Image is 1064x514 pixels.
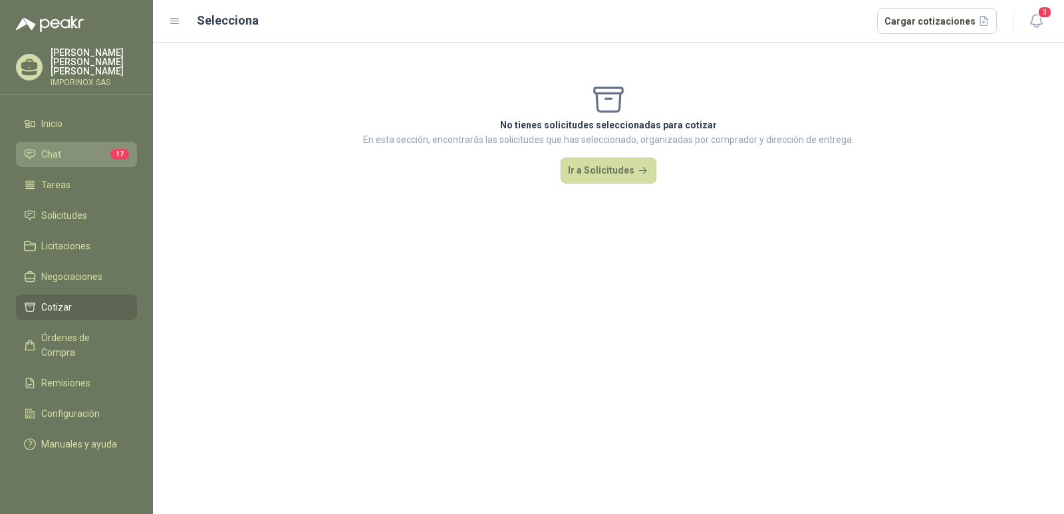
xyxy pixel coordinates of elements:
p: No tienes solicitudes seleccionadas para cotizar [363,118,854,132]
span: Tareas [41,178,70,192]
span: Configuración [41,406,100,421]
button: Ir a Solicitudes [561,158,656,184]
a: Configuración [16,401,137,426]
a: Solicitudes [16,203,137,228]
button: Cargar cotizaciones [877,8,997,35]
p: IMPORINOX SAS [51,78,137,86]
span: 17 [110,149,129,160]
span: Órdenes de Compra [41,330,124,360]
a: Licitaciones [16,233,137,259]
span: 3 [1037,6,1052,19]
span: Licitaciones [41,239,90,253]
a: Inicio [16,111,137,136]
a: Tareas [16,172,137,197]
span: Chat [41,147,61,162]
span: Remisiones [41,376,90,390]
span: Negociaciones [41,269,102,284]
img: Logo peakr [16,16,84,32]
span: Manuales y ayuda [41,437,117,451]
a: Órdenes de Compra [16,325,137,365]
h2: Selecciona [197,11,259,30]
a: Remisiones [16,370,137,396]
a: Cotizar [16,295,137,320]
span: Solicitudes [41,208,87,223]
span: Cotizar [41,300,72,315]
a: Manuales y ayuda [16,432,137,457]
button: 3 [1024,9,1048,33]
a: Negociaciones [16,264,137,289]
p: En esta sección, encontrarás las solicitudes que has seleccionado, organizadas por comprador y di... [363,132,854,147]
span: Inicio [41,116,63,131]
p: [PERSON_NAME] [PERSON_NAME] [PERSON_NAME] [51,48,137,76]
a: Chat17 [16,142,137,167]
